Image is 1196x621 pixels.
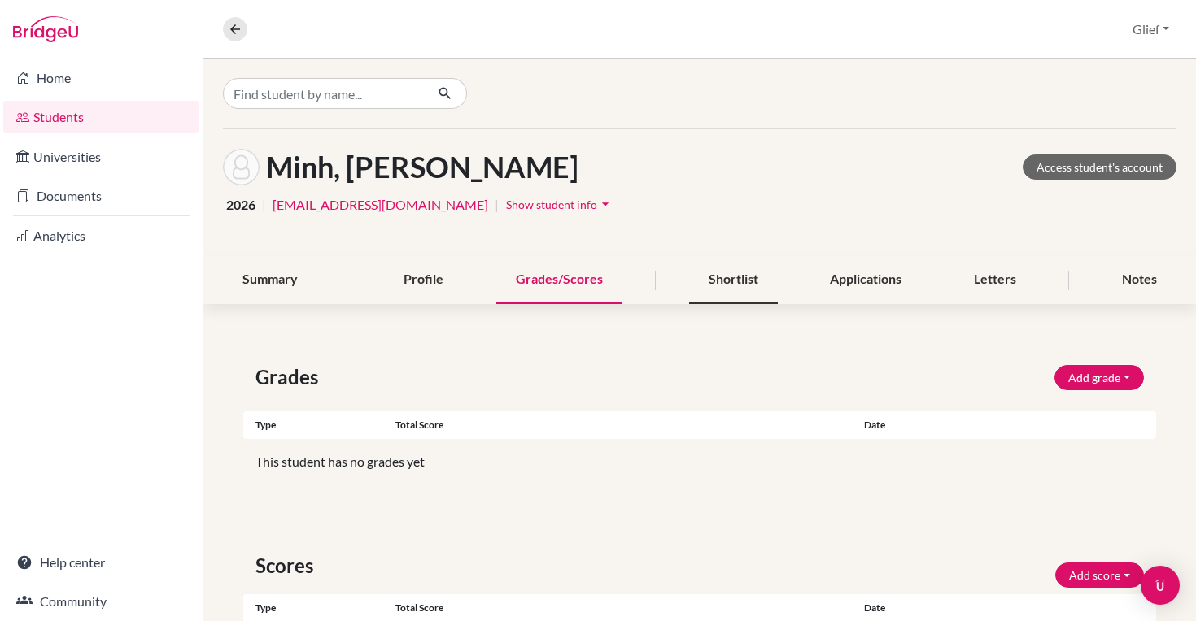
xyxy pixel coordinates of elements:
[810,256,921,304] div: Applications
[597,196,613,212] i: arrow_drop_down
[223,78,425,109] input: Find student by name...
[273,195,488,215] a: [EMAIL_ADDRESS][DOMAIN_NAME]
[506,198,597,211] span: Show student info
[226,195,255,215] span: 2026
[255,363,325,392] span: Grades
[495,195,499,215] span: |
[3,180,199,212] a: Documents
[1054,365,1144,390] button: Add grade
[1141,566,1180,605] div: Open Intercom Messenger
[852,601,1004,615] div: Date
[255,452,1144,471] p: This student has no grades yet
[496,256,622,304] div: Grades/Scores
[395,418,852,432] div: Total score
[13,16,78,42] img: Bridge-U
[3,546,199,579] a: Help center
[3,62,199,94] a: Home
[3,219,199,252] a: Analytics
[954,256,1036,304] div: Letters
[1102,256,1176,304] div: Notes
[3,141,199,173] a: Universities
[255,551,320,580] span: Scores
[1125,14,1176,45] button: Glief
[266,150,578,185] h1: Minh, [PERSON_NAME]
[1055,562,1144,588] button: Add score
[262,195,266,215] span: |
[1023,154,1176,180] a: Access student's account
[505,192,614,217] button: Show student infoarrow_drop_down
[243,418,395,432] div: Type
[852,418,1080,432] div: Date
[384,256,463,304] div: Profile
[3,585,199,618] a: Community
[223,149,260,185] img: Pham Minh's avatar
[395,601,852,615] div: Total score
[243,601,395,615] div: Type
[689,256,778,304] div: Shortlist
[223,256,317,304] div: Summary
[3,101,199,133] a: Students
